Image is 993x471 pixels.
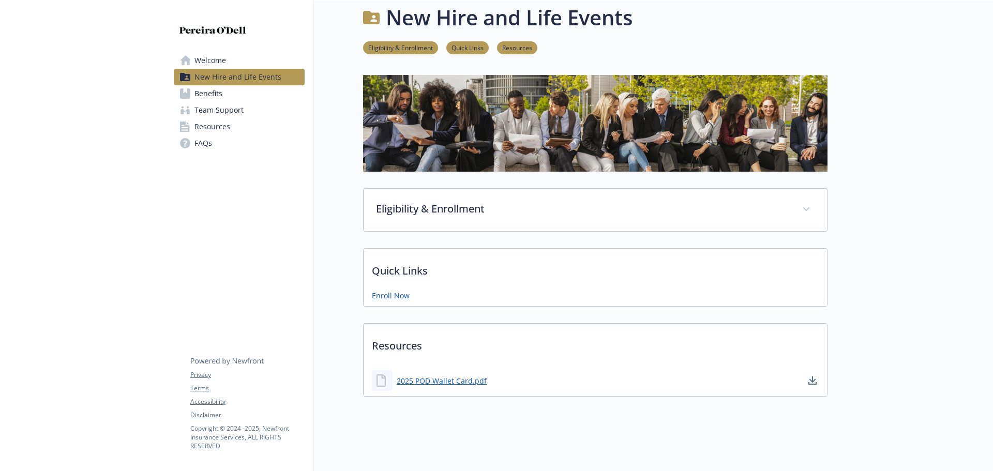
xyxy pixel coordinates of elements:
[364,324,827,362] p: Resources
[174,135,305,151] a: FAQs
[190,384,304,393] a: Terms
[376,201,790,217] p: Eligibility & Enrollment
[364,249,827,287] p: Quick Links
[174,85,305,102] a: Benefits
[174,102,305,118] a: Team Support
[194,102,244,118] span: Team Support
[363,42,438,52] a: Eligibility & Enrollment
[363,75,827,172] img: new hire page banner
[174,118,305,135] a: Resources
[364,189,827,231] div: Eligibility & Enrollment
[174,69,305,85] a: New Hire and Life Events
[194,85,222,102] span: Benefits
[194,69,281,85] span: New Hire and Life Events
[174,52,305,69] a: Welcome
[190,397,304,406] a: Accessibility
[497,42,537,52] a: Resources
[372,290,410,301] a: Enroll Now
[194,135,212,151] span: FAQs
[190,424,304,450] p: Copyright © 2024 - 2025 , Newfront Insurance Services, ALL RIGHTS RESERVED
[806,374,819,387] a: download document
[386,2,633,33] h1: New Hire and Life Events
[190,411,304,420] a: Disclaimer
[194,52,226,69] span: Welcome
[446,42,489,52] a: Quick Links
[397,375,487,386] a: 2025 POD Wallet Card.pdf
[190,370,304,379] a: Privacy
[194,118,230,135] span: Resources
